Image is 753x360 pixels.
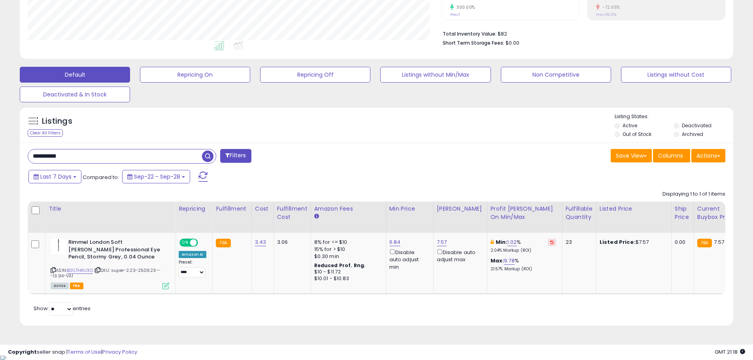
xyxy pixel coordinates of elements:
div: ASIN: [51,239,169,288]
a: 6.84 [389,238,401,246]
div: Cost [255,205,270,213]
a: Terms of Use [68,348,101,356]
div: % [491,239,556,253]
label: Active [623,122,637,129]
div: Listed Price [600,205,668,213]
a: Privacy Policy [102,348,137,356]
label: Deactivated [682,122,711,129]
a: 9.78 [504,257,515,265]
div: seller snap | | [8,349,137,356]
span: Sep-22 - Sep-28 [134,173,180,181]
button: Deactivated & In Stock [20,87,130,102]
small: FBA [216,239,230,247]
a: 7.57 [437,238,447,246]
span: ON [180,239,190,246]
div: $0.30 min [314,253,380,260]
span: Show: entries [34,305,91,312]
div: 8% for <= $10 [314,239,380,246]
span: Last 7 Days [40,173,72,181]
p: Listing States: [615,113,733,121]
span: FBA [70,283,83,289]
button: Filters [220,149,251,163]
div: Disable auto adjust max [437,248,481,263]
b: Rimmel London Soft [PERSON_NAME] Professional Eye Pencil, Stormy Grey, 0.04 Ounce [68,239,164,263]
span: 7.57 [714,238,724,246]
div: $7.57 [600,239,665,246]
div: Current Buybox Price [697,205,738,221]
div: Displaying 1 to 1 of 1 items [662,190,725,198]
div: % [491,257,556,272]
th: The percentage added to the cost of goods (COGS) that forms the calculator for Min & Max prices. [487,202,562,233]
div: $10.01 - $10.83 [314,275,380,282]
small: Prev: 1 [450,12,460,17]
small: 300.00% [454,4,475,10]
b: Total Inventory Value: [443,30,496,37]
span: $0.00 [506,39,519,47]
span: All listings currently available for purchase on Amazon [51,283,69,289]
div: Disable auto adjust min [389,248,427,271]
a: 3.43 [255,238,266,246]
div: 0.00 [675,239,688,246]
p: 21.57% Markup (ROI) [491,266,556,272]
b: Listed Price: [600,238,636,246]
button: Last 7 Days [28,170,81,183]
button: Columns [653,149,690,162]
img: 11G4nYmgwoL._SL40_.jpg [51,239,66,254]
small: -72.65% [600,4,620,10]
div: [PERSON_NAME] [437,205,484,213]
div: Ship Price [675,205,691,221]
button: Repricing On [140,67,250,83]
div: Title [49,205,172,213]
b: Reduced Prof. Rng. [314,262,366,269]
h5: Listings [42,116,72,127]
a: B01LTHKU3O [67,267,93,274]
div: Fulfillment Cost [277,205,308,221]
button: Repricing Off [260,67,370,83]
div: Preset: [179,260,206,277]
div: Repricing [179,205,209,213]
small: Prev: 65.31% [596,12,616,17]
span: OFF [197,239,209,246]
div: 15% for > $10 [314,246,380,253]
p: 2.04% Markup (ROI) [491,248,556,253]
label: Out of Stock [623,131,651,138]
button: Non Competitive [501,67,611,83]
div: 3.06 [277,239,305,246]
small: Amazon Fees. [314,213,319,220]
div: Fulfillable Quantity [566,205,593,221]
label: Archived [682,131,703,138]
b: Short Term Storage Fees: [443,40,504,46]
strong: Copyright [8,348,37,356]
div: Fulfillment [216,205,248,213]
a: 1.02 [507,238,517,246]
b: Min: [496,238,508,246]
div: Amazon Fees [314,205,383,213]
div: $10 - $11.72 [314,269,380,275]
div: Amazon AI [179,251,206,258]
small: FBA [697,239,712,247]
button: Actions [691,149,725,162]
span: Columns [658,152,683,160]
span: 2025-10-6 21:18 GMT [715,348,745,356]
div: Clear All Filters [28,129,63,137]
button: Listings without Min/Max [380,67,491,83]
button: Listings without Cost [621,67,731,83]
button: Sep-22 - Sep-28 [122,170,190,183]
div: 23 [566,239,590,246]
button: Default [20,67,130,83]
span: | SKU: super-2.23-250623---13.94-VA1 [51,267,160,279]
b: Max: [491,257,504,264]
div: Min Price [389,205,430,213]
li: $82 [443,28,719,38]
div: Profit [PERSON_NAME] on Min/Max [491,205,559,221]
button: Save View [611,149,652,162]
span: Compared to: [83,173,119,181]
